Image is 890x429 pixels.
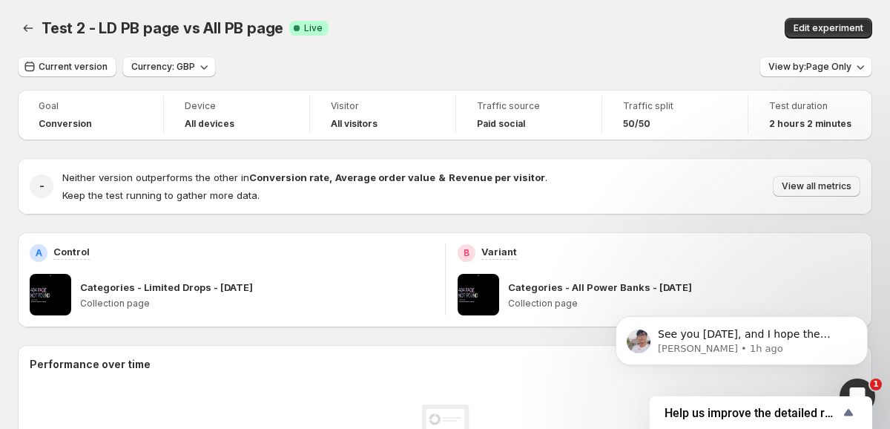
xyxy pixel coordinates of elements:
a: DeviceAll devices [185,99,289,131]
span: Help us improve the detailed report for A/B campaigns [665,406,840,420]
img: Categories - Limited Drops - 11JUL25 [30,274,71,315]
span: Neither version outperforms the other in . [62,171,547,183]
span: Live [304,22,323,34]
a: Traffic sourcePaid social [477,99,581,131]
span: 2 hours 2 minutes [769,118,851,130]
h2: Performance over time [30,357,860,372]
span: View all metrics [782,180,851,192]
strong: Conversion rate [249,171,329,183]
h2: A [36,247,42,259]
span: Device [185,100,289,112]
h2: - [39,179,44,194]
span: Conversion [39,118,92,130]
span: Goal [39,100,142,112]
p: Control [53,244,90,259]
p: Collection page [80,298,433,310]
p: Categories - Limited Drops - [DATE] [80,280,253,295]
strong: , [329,171,332,183]
a: VisitorAll visitors [331,99,435,131]
span: 1 [870,379,882,390]
button: Edit experiment [785,18,872,39]
img: Categories - All Power Banks - 11JUL2025 [458,274,499,315]
button: View by:Page Only [759,56,872,77]
p: Collection page [508,298,861,310]
strong: Average order value [335,171,435,183]
span: Edit experiment [794,22,863,34]
span: View by: Page Only [768,61,851,73]
button: Currency: GBP [122,56,216,77]
span: Keep the test running to gather more data. [62,189,260,201]
h4: Paid social [477,118,525,130]
span: Test duration [769,100,851,112]
span: Visitor [331,100,435,112]
span: Traffic split [623,100,727,112]
p: Variant [481,244,517,259]
span: Current version [39,61,108,73]
a: Test duration2 hours 2 minutes [769,99,851,131]
span: 50/50 [623,118,650,130]
strong: Revenue per visitor [449,171,545,183]
span: Test 2 - LD PB page vs All PB page [42,19,283,37]
button: View all metrics [773,176,860,197]
h4: All visitors [331,118,378,130]
span: Currency: GBP [131,61,195,73]
h2: B [464,247,469,259]
iframe: Intercom live chat [840,379,875,414]
span: Traffic source [477,100,581,112]
button: Show survey - Help us improve the detailed report for A/B campaigns [665,404,857,422]
strong: & [438,171,446,183]
h4: All devices [185,118,234,130]
button: Back [18,18,39,39]
p: Categories - All Power Banks - [DATE] [508,280,692,295]
button: Current version [18,56,116,77]
a: GoalConversion [39,99,142,131]
iframe: Intercom notifications message [593,285,890,389]
a: Traffic split50/50 [623,99,727,131]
